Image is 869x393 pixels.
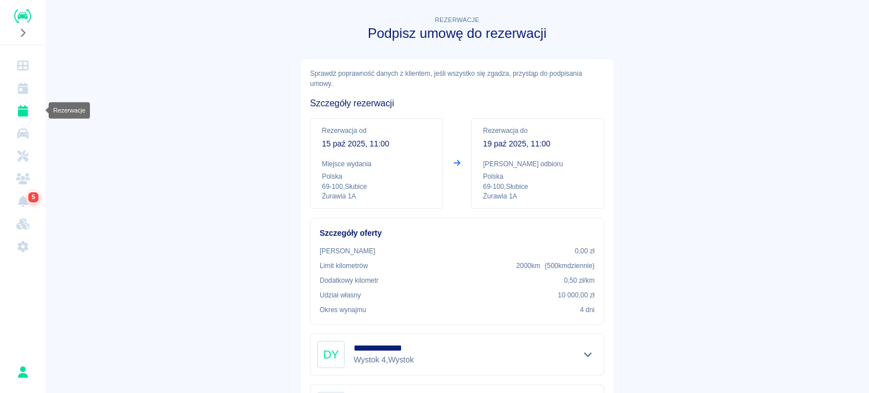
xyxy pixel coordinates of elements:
button: Pokaż szczegóły [579,347,597,362]
p: [PERSON_NAME] odbioru [483,159,592,169]
span: 5 [29,192,37,203]
p: Polska [322,171,431,182]
p: Miejsce wydania [322,159,431,169]
a: Serwisy [5,145,41,167]
p: 0,50 zł /km [564,275,595,286]
p: Sprawdź poprawność danych z klientem, jeśli wszystko się zgadza, przystąp do podpisania umowy. [310,68,604,89]
p: Okres wynajmu [320,305,366,315]
p: Udział własny [320,290,361,300]
a: Flota [5,122,41,145]
a: Kalendarz [5,77,41,100]
a: Klienci [5,167,41,190]
div: DY [317,341,345,368]
p: 10 000,00 zł [558,290,595,300]
a: Rezerwacje [5,100,41,122]
span: ( 500 km dziennie ) [545,262,595,270]
a: Powiadomienia [5,190,41,213]
p: 69-100 , Słubice [483,182,592,192]
p: [PERSON_NAME] [320,246,375,256]
p: Żurawia 1A [483,192,592,201]
a: Dashboard [5,54,41,77]
p: Dodatkowy kilometr [320,275,378,286]
p: 69-100 , Słubice [322,182,431,192]
p: 0,00 zł [575,246,595,256]
p: 19 paź 2025, 11:00 [483,138,592,150]
a: Widget WWW [5,213,41,235]
div: Rezerwacje [49,102,90,119]
p: 2000 km [516,261,595,271]
p: Żurawia 1A [322,192,431,201]
button: Rafał Płaza [11,360,35,384]
p: Limit kilometrów [320,261,368,271]
p: Rezerwacja od [322,126,431,136]
p: 15 paź 2025, 11:00 [322,138,431,150]
p: 4 dni [580,305,595,315]
h5: Szczegóły rezerwacji [310,98,604,109]
p: Wystok 4 , Wystok [354,354,414,366]
img: Renthelp [14,9,31,23]
span: Rezerwacje [435,16,479,23]
h3: Podpisz umowę do rezerwacji [301,25,613,41]
h6: Szczegóły oferty [320,227,595,239]
p: Polska [483,171,592,182]
a: Ustawienia [5,235,41,258]
p: Rezerwacja do [483,126,592,136]
button: Rozwiń nawigację [14,25,31,40]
